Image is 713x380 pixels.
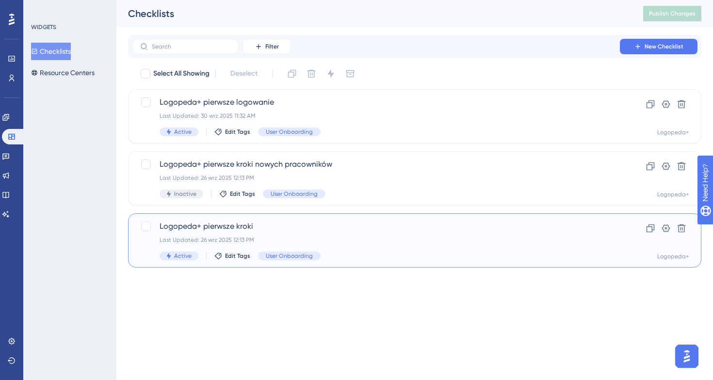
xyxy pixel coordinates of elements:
button: Publish Changes [643,6,701,21]
span: Deselect [230,68,258,79]
span: Logopeda+ pierwsze kroki [160,221,592,232]
div: Last Updated: 30 wrz 2025 11:32 AM [160,112,592,120]
span: Edit Tags [225,252,250,260]
span: Logopeda+ pierwsze kroki nowych pracowników [160,158,592,170]
span: Need Help? [23,2,61,14]
button: Edit Tags [214,252,250,260]
input: Search [152,43,230,50]
button: Edit Tags [219,190,255,198]
div: Checklists [128,7,619,20]
span: Edit Tags [230,190,255,198]
div: Logopeda+ [657,128,689,136]
span: Active [174,128,192,136]
div: Logopeda+ [657,253,689,260]
button: Checklists [31,43,71,60]
span: Logopeda+ pierwsze logowanie [160,96,592,108]
span: Inactive [174,190,196,198]
span: New Checklist [645,43,683,50]
div: WIDGETS [31,23,56,31]
span: Publish Changes [649,10,696,17]
button: Filter [243,39,291,54]
button: Edit Tags [214,128,250,136]
div: Last Updated: 26 wrz 2025 12:13 PM [160,236,592,244]
span: Active [174,252,192,260]
span: Edit Tags [225,128,250,136]
span: User Onboarding [271,190,318,198]
span: Filter [265,43,279,50]
button: Deselect [222,65,266,82]
span: User Onboarding [266,128,313,136]
div: Last Updated: 26 wrz 2025 12:13 PM [160,174,592,182]
div: Logopeda+ [657,190,689,198]
button: Resource Centers [31,64,95,81]
span: User Onboarding [266,252,313,260]
span: Select All Showing [153,68,210,79]
iframe: UserGuiding AI Assistant Launcher [672,342,701,371]
button: New Checklist [620,39,697,54]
